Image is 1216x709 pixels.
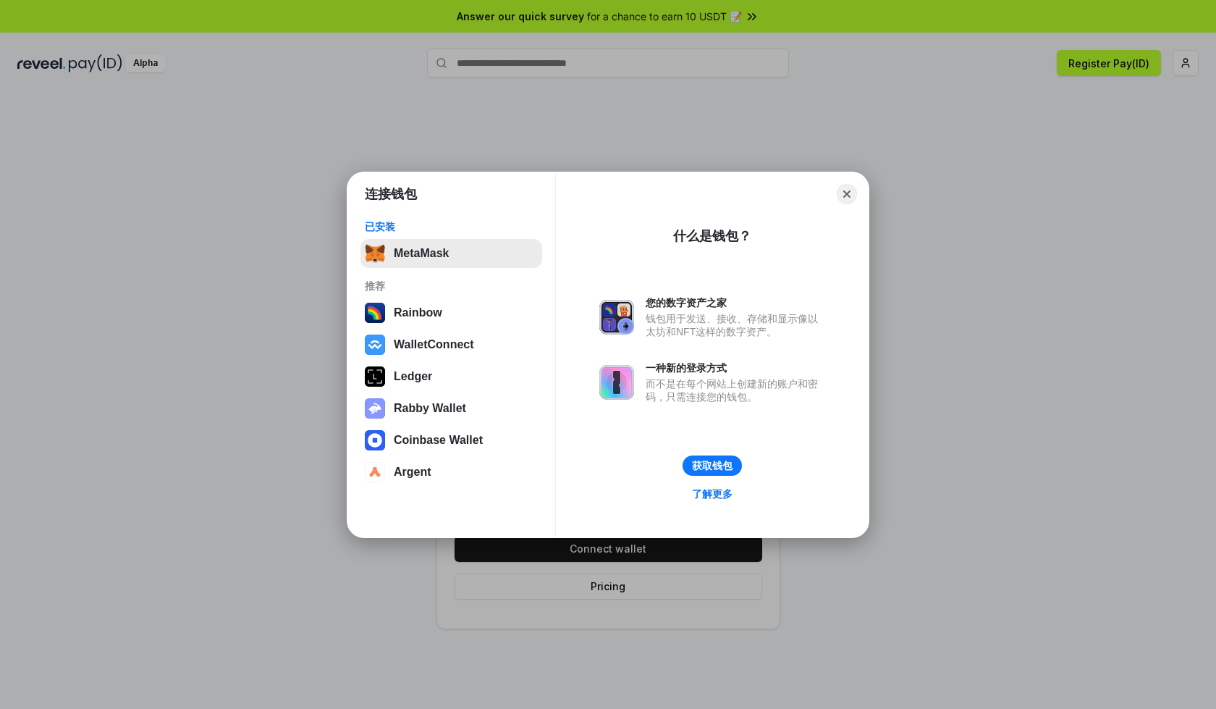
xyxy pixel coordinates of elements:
[683,484,741,503] a: 了解更多
[365,462,385,482] img: svg+xml,%3Csvg%20width%3D%2228%22%20height%3D%2228%22%20viewBox%3D%220%200%2028%2028%22%20fill%3D...
[837,184,857,204] button: Close
[365,398,385,419] img: svg+xml,%3Csvg%20xmlns%3D%22http%3A%2F%2Fwww.w3.org%2F2000%2Fsvg%22%20fill%3D%22none%22%20viewBox...
[692,459,732,472] div: 获取钱包
[365,220,538,233] div: 已安装
[365,243,385,264] img: svg+xml,%3Csvg%20fill%3D%22none%22%20height%3D%2233%22%20viewBox%3D%220%200%2035%2033%22%20width%...
[394,402,466,415] div: Rabby Wallet
[365,280,538,293] div: 推荐
[360,239,542,268] button: MetaMask
[365,185,417,203] h1: 连接钱包
[646,296,825,309] div: 您的数字资产之家
[692,487,732,500] div: 了解更多
[394,370,432,383] div: Ledger
[360,362,542,391] button: Ledger
[646,361,825,374] div: 一种新的登录方式
[360,458,542,487] button: Argent
[646,312,825,338] div: 钱包用于发送、接收、存储和显示像以太坊和NFT这样的数字资产。
[365,335,385,355] img: svg+xml,%3Csvg%20width%3D%2228%22%20height%3D%2228%22%20viewBox%3D%220%200%2028%2028%22%20fill%3D...
[360,298,542,327] button: Rainbow
[365,303,385,323] img: svg+xml,%3Csvg%20width%3D%22120%22%20height%3D%22120%22%20viewBox%3D%220%200%20120%20120%22%20fil...
[673,227,751,245] div: 什么是钱包？
[365,366,385,387] img: svg+xml,%3Csvg%20xmlns%3D%22http%3A%2F%2Fwww.w3.org%2F2000%2Fsvg%22%20width%3D%2228%22%20height%3...
[360,330,542,359] button: WalletConnect
[394,466,431,479] div: Argent
[394,306,442,319] div: Rainbow
[683,456,742,476] button: 获取钱包
[394,338,474,351] div: WalletConnect
[394,434,483,447] div: Coinbase Wallet
[365,430,385,450] img: svg+xml,%3Csvg%20width%3D%2228%22%20height%3D%2228%22%20viewBox%3D%220%200%2028%2028%22%20fill%3D...
[360,426,542,455] button: Coinbase Wallet
[394,247,449,260] div: MetaMask
[599,300,634,335] img: svg+xml,%3Csvg%20xmlns%3D%22http%3A%2F%2Fwww.w3.org%2F2000%2Fsvg%22%20fill%3D%22none%22%20viewBox...
[646,377,825,403] div: 而不是在每个网站上创建新的账户和密码，只需连接您的钱包。
[599,365,634,400] img: svg+xml,%3Csvg%20xmlns%3D%22http%3A%2F%2Fwww.w3.org%2F2000%2Fsvg%22%20fill%3D%22none%22%20viewBox...
[360,394,542,423] button: Rabby Wallet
